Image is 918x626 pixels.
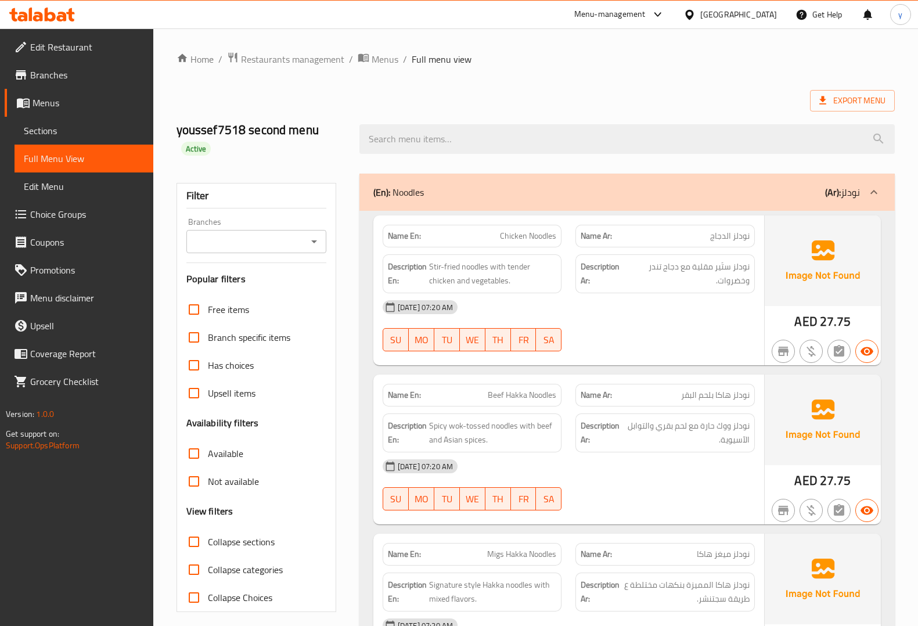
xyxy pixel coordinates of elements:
strong: Name En: [388,230,421,242]
span: Migs Hakka Noodles [487,548,556,560]
a: Sections [15,117,153,145]
span: Not available [208,474,259,488]
button: WE [460,487,485,510]
span: TH [490,491,506,508]
span: SA [541,491,557,508]
a: Full Menu View [15,145,153,172]
button: Not branch specific item [772,499,795,522]
div: [GEOGRAPHIC_DATA] [700,8,777,21]
span: Full Menu View [24,152,144,166]
span: TU [439,332,455,348]
strong: Description Ar: [581,419,621,447]
strong: Description En: [388,578,427,606]
b: (En): [373,184,390,201]
a: Home [177,52,214,66]
strong: Description En: [388,260,427,288]
span: نودلز ووك حارة مع لحم بقري والتوابل الآسيوية. [624,419,750,447]
button: SU [383,328,409,351]
span: Chicken Noodles [500,230,556,242]
button: TU [434,328,460,351]
a: Choice Groups [5,200,153,228]
span: نودلز الدجاج [710,230,750,242]
span: SA [541,332,557,348]
span: Menus [33,96,144,110]
button: Available [855,499,879,522]
strong: Name Ar: [581,230,612,242]
li: / [403,52,407,66]
button: WE [460,328,485,351]
strong: Description En: [388,419,427,447]
nav: breadcrumb [177,52,895,67]
span: Export Menu [810,90,895,111]
span: Edit Menu [24,179,144,193]
span: WE [465,491,481,508]
h3: View filters [186,505,233,518]
button: Not branch specific item [772,340,795,363]
span: [DATE] 07:20 AM [393,461,458,472]
button: SA [536,487,561,510]
span: Sections [24,124,144,138]
button: MO [409,328,434,351]
button: FR [511,328,537,351]
span: AED [794,469,817,492]
span: نودلز هاكا بلحم البقر [681,389,750,401]
button: SU [383,487,409,510]
span: Coverage Report [30,347,144,361]
strong: Description Ar: [581,260,625,288]
input: search [359,124,895,154]
li: / [218,52,222,66]
span: 1.0.0 [36,406,54,422]
span: Get support on: [6,426,59,441]
span: Spicy wok-tossed noodles with beef and Asian spices. [429,419,557,447]
p: نودلز [825,185,860,199]
a: Support.OpsPlatform [6,438,80,453]
span: Beef Hakka Noodles [488,389,556,401]
span: FR [516,332,532,348]
span: Upsell [30,319,144,333]
span: Free items [208,303,249,316]
span: Menu disclaimer [30,291,144,305]
span: SU [388,491,404,508]
button: Purchased item [800,340,823,363]
a: Menus [5,89,153,117]
a: Branches [5,61,153,89]
button: MO [409,487,434,510]
span: [DATE] 07:20 AM [393,302,458,313]
a: Promotions [5,256,153,284]
button: Open [306,233,322,250]
span: نودلز ستَير مقلية مع دجاج تندر وخضروات. [628,260,750,288]
span: Signature style Hakka noodles with mixed flavors. [429,578,557,606]
button: TH [485,328,511,351]
a: Menus [358,52,398,67]
strong: Name En: [388,548,421,560]
span: MO [413,491,430,508]
span: Restaurants management [241,52,344,66]
span: نودلز هاكا المميزة بنكهات مختلطة ع طريقة سجتنشر. [622,578,750,606]
strong: Name En: [388,389,421,401]
span: TU [439,491,455,508]
span: Version: [6,406,34,422]
span: Edit Restaurant [30,40,144,54]
img: Ae5nvW7+0k+MAAAAAElFTkSuQmCC [765,215,881,306]
span: Grocery Checklist [30,375,144,388]
span: Branches [30,68,144,82]
a: Coupons [5,228,153,256]
button: Not has choices [827,340,851,363]
a: Restaurants management [227,52,344,67]
span: y [898,8,902,21]
span: Available [208,447,243,460]
img: Ae5nvW7+0k+MAAAAAElFTkSuQmCC [765,534,881,624]
span: Choice Groups [30,207,144,221]
h3: Availability filters [186,416,259,430]
button: TU [434,487,460,510]
h2: youssef7518 second menu [177,121,345,156]
span: Export Menu [819,93,885,108]
span: Coupons [30,235,144,249]
div: Menu-management [574,8,646,21]
div: Filter [186,184,326,208]
span: FR [516,491,532,508]
strong: Name Ar: [581,389,612,401]
span: TH [490,332,506,348]
span: Collapse Choices [208,591,272,605]
button: Not has choices [827,499,851,522]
